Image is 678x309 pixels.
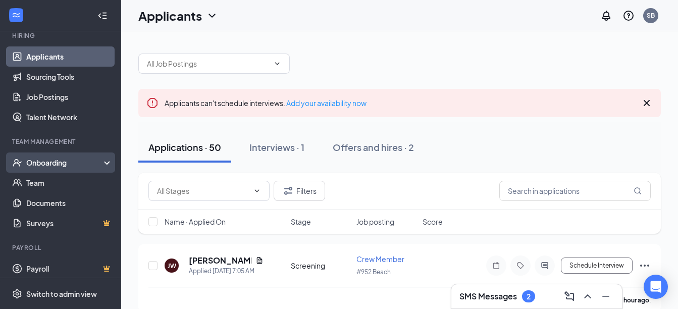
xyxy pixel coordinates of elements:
div: Onboarding [26,158,104,168]
svg: MagnifyingGlass [634,187,642,195]
svg: ChevronDown [206,10,218,22]
svg: Notifications [600,10,612,22]
a: Sourcing Tools [26,67,113,87]
svg: Error [146,97,159,109]
a: Applicants [26,46,113,67]
svg: Collapse [97,11,108,21]
span: Crew Member [356,254,404,264]
div: Offers and hires · 2 [333,141,414,153]
svg: Minimize [600,290,612,302]
svg: ActiveChat [539,262,551,270]
a: PayrollCrown [26,259,113,279]
button: ComposeMessage [561,288,578,304]
a: Documents [26,193,113,213]
div: Interviews · 1 [249,141,304,153]
a: Add your availability now [286,98,367,108]
h5: [PERSON_NAME] [189,255,251,266]
div: JW [168,262,176,270]
button: Schedule Interview [561,257,633,274]
div: Applied [DATE] 7:05 AM [189,266,264,276]
a: Job Postings [26,87,113,107]
svg: UserCheck [12,158,22,168]
div: 2 [527,292,531,301]
span: Score [423,217,443,227]
div: Team Management [12,137,111,146]
input: All Job Postings [147,58,269,69]
span: Applicants can't schedule interviews. [165,98,367,108]
h1: Applicants [138,7,202,24]
a: Team [26,173,113,193]
svg: Tag [514,262,527,270]
span: Stage [291,217,311,227]
svg: Ellipses [639,260,651,272]
a: SurveysCrown [26,213,113,233]
div: Open Intercom Messenger [644,275,668,299]
input: All Stages [157,185,249,196]
svg: ChevronUp [582,290,594,302]
span: Name · Applied On [165,217,226,227]
svg: Note [490,262,502,270]
div: Hiring [12,31,111,40]
span: Job posting [356,217,394,227]
svg: Settings [12,289,22,299]
svg: ComposeMessage [563,290,576,302]
span: #952 Beach [356,268,391,276]
button: Filter Filters [274,181,325,201]
div: SB [647,11,655,20]
svg: ChevronDown [253,187,261,195]
svg: WorkstreamLogo [11,10,21,20]
button: Minimize [598,288,614,304]
svg: ChevronDown [273,60,281,68]
b: an hour ago [615,296,649,304]
svg: QuestionInfo [622,10,635,22]
div: Applications · 50 [148,141,221,153]
svg: Cross [641,97,653,109]
div: Payroll [12,243,111,252]
input: Search in applications [499,181,651,201]
svg: Document [255,256,264,265]
svg: Filter [282,185,294,197]
div: Screening [291,261,351,271]
div: Switch to admin view [26,289,97,299]
h3: SMS Messages [459,291,517,302]
a: Talent Network [26,107,113,127]
button: ChevronUp [580,288,596,304]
